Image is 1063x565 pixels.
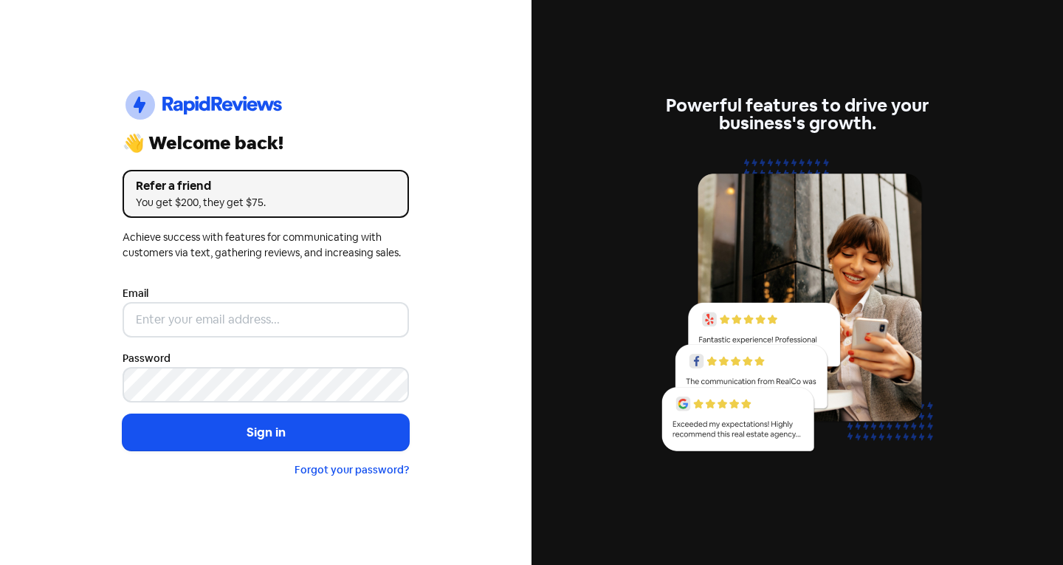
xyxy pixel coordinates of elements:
label: Email [123,286,148,301]
div: Powerful features to drive your business's growth. [654,97,940,132]
div: Achieve success with features for communicating with customers via text, gathering reviews, and i... [123,230,409,261]
div: You get $200, they get $75. [136,195,396,210]
a: Forgot your password? [295,463,409,476]
input: Enter your email address... [123,302,409,338]
button: Sign in [123,414,409,451]
div: 👋 Welcome back! [123,134,409,152]
div: Refer a friend [136,177,396,195]
img: reviews [654,150,940,468]
label: Password [123,351,171,366]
